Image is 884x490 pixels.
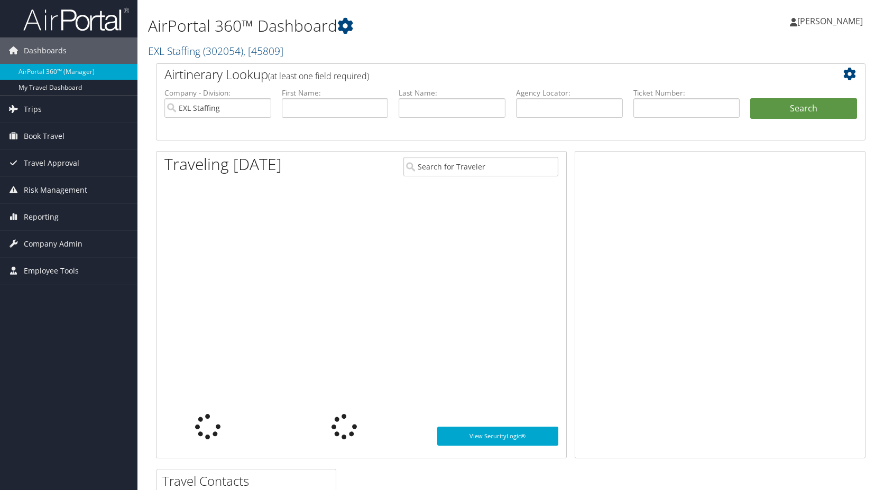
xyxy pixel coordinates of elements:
[164,65,798,83] h2: Airtinerary Lookup
[633,88,740,98] label: Ticket Number:
[164,153,282,175] h1: Traveling [DATE]
[750,98,857,119] button: Search
[437,427,558,446] a: View SecurityLogic®
[516,88,623,98] label: Agency Locator:
[24,231,82,257] span: Company Admin
[24,204,59,230] span: Reporting
[24,150,79,176] span: Travel Approval
[403,157,558,176] input: Search for Traveler
[243,44,283,58] span: , [ 45809 ]
[164,88,271,98] label: Company - Division:
[24,37,67,64] span: Dashboards
[268,70,369,82] span: (at least one field required)
[23,7,129,32] img: airportal-logo.png
[24,177,87,203] span: Risk Management
[148,15,632,37] h1: AirPortal 360™ Dashboard
[790,5,873,37] a: [PERSON_NAME]
[797,15,863,27] span: [PERSON_NAME]
[148,44,283,58] a: EXL Staffing
[24,258,79,284] span: Employee Tools
[24,123,65,149] span: Book Travel
[203,44,243,58] span: ( 302054 )
[162,472,336,490] h2: Travel Contacts
[399,88,505,98] label: Last Name:
[24,96,42,123] span: Trips
[282,88,389,98] label: First Name:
